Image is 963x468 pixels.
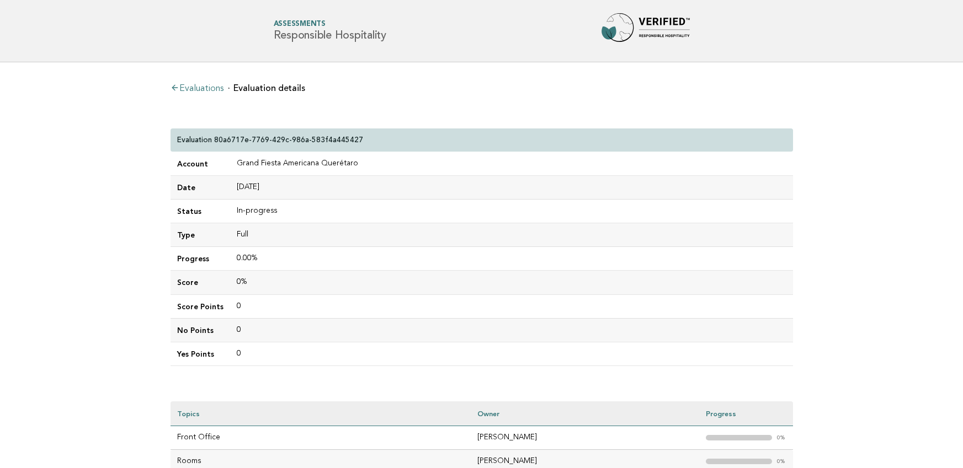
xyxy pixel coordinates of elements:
td: 0 [230,318,793,342]
td: Progress [171,247,230,271]
td: Status [171,200,230,223]
td: In-progress [230,200,793,223]
td: [DATE] [230,176,793,200]
th: Topics [171,401,471,426]
td: Grand Fiesta Americana Querétaro [230,152,793,176]
td: 0% [230,271,793,294]
em: 0% [776,459,786,465]
td: Type [171,223,230,247]
td: Account [171,152,230,176]
td: 0.00% [230,247,793,271]
span: Assessments [274,21,386,28]
img: Forbes Travel Guide [602,13,690,49]
td: [PERSON_NAME] [471,426,699,450]
td: Full [230,223,793,247]
th: Owner [471,401,699,426]
td: 0 [230,342,793,365]
th: Progress [699,401,793,426]
td: Yes Points [171,342,230,365]
td: No Points [171,318,230,342]
em: 0% [776,435,786,441]
td: Score [171,271,230,294]
td: Score Points [171,294,230,318]
li: Evaluation details [228,84,305,93]
td: 0 [230,294,793,318]
a: Evaluations [171,84,224,93]
h1: Responsible Hospitality [274,21,386,41]
td: Date [171,176,230,200]
p: Evaluation 80a6717e-7769-429c-986a-583f4a445427 [177,135,363,145]
td: Front Office [171,426,471,450]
